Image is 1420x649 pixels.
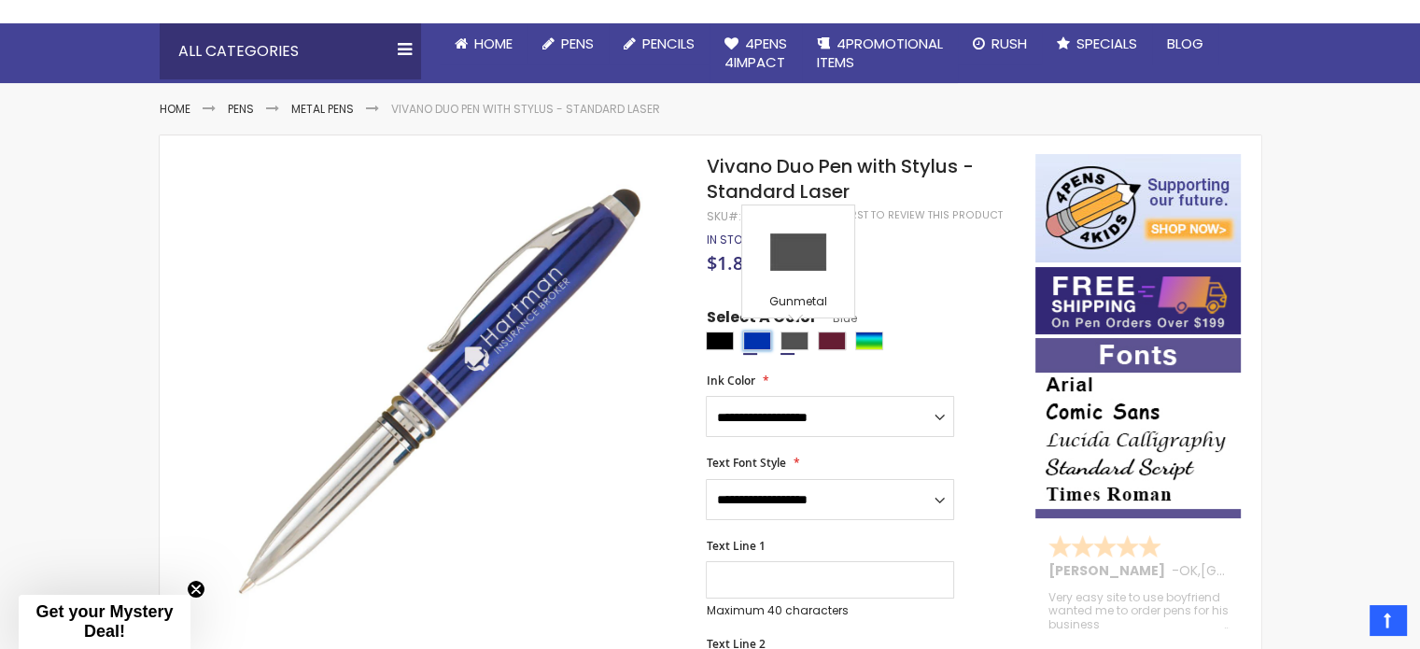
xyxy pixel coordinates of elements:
span: Blue [816,310,856,326]
div: Black [706,332,734,350]
img: Free shipping on orders over $199 [1035,267,1241,334]
a: Be the first to review this product [806,208,1002,222]
span: 4PROMOTIONAL ITEMS [817,34,943,72]
div: Assorted [855,332,883,350]
a: Pencils [609,23,710,64]
a: Metal Pens [291,101,354,117]
span: Ink Color [706,373,754,388]
img: 4pens 4 kids [1035,154,1241,262]
span: - , [1172,561,1338,580]
span: 4Pens 4impact [724,34,787,72]
a: Rush [958,23,1042,64]
button: Close teaser [187,580,205,599]
strong: SKU [706,208,740,224]
a: Pens [228,101,254,117]
span: Select A Color [706,307,816,332]
li: Vivano Duo Pen with Stylus - Standard Laser [391,102,660,117]
a: 4PROMOTIONALITEMS [802,23,958,84]
span: Blog [1167,34,1203,53]
p: Maximum 40 characters [706,603,954,618]
span: OK [1179,561,1198,580]
span: Vivano Duo Pen with Stylus - Standard Laser [706,153,973,205]
span: In stock [706,232,757,247]
span: [GEOGRAPHIC_DATA] [1201,561,1338,580]
a: Home [440,23,527,64]
a: Home [160,101,190,117]
span: Rush [991,34,1027,53]
div: Very easy site to use boyfriend wanted me to order pens for his business [1048,591,1230,631]
div: Get your Mystery Deal!Close teaser [19,595,190,649]
div: All Categories [160,23,421,79]
div: Availability [706,233,757,247]
span: $1.81 [706,250,752,275]
div: Gunmetal [747,294,850,313]
div: Blue [743,332,771,350]
span: Text Line 1 [706,538,765,554]
span: Get your Mystery Deal! [35,602,173,641]
span: Text Font Style [706,455,785,471]
span: Specials [1076,34,1137,53]
a: Pens [527,23,609,64]
a: Blog [1152,23,1218,64]
div: Gunmetal [780,332,808,350]
span: [PERSON_NAME] [1048,561,1172,580]
img: font-personalization-examples [1035,338,1241,518]
span: Pens [561,34,594,53]
iframe: Google Customer Reviews [1266,599,1420,649]
div: Dark Red [818,332,846,350]
img: blue-vivano-duo-with-stylus-standard-laser-lwf_1.jpg [196,152,681,637]
a: 4Pens4impact [710,23,802,84]
a: Specials [1042,23,1152,64]
span: Pencils [642,34,695,53]
span: Home [474,34,513,53]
